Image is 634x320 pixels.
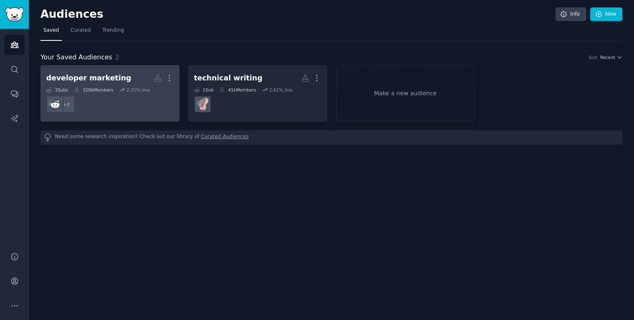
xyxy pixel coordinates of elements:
div: + 2 [58,96,75,113]
div: 2.25 % /mo [126,87,150,93]
button: Recent [600,54,622,60]
div: 3 Sub s [46,87,68,93]
div: 320k Members [74,87,114,93]
a: Saved [40,24,62,41]
span: Recent [600,54,615,60]
span: Your Saved Audiences [40,52,112,63]
a: New [590,7,622,21]
span: Curated [71,27,91,34]
a: Curated [68,24,94,41]
div: 1 Sub [194,87,214,93]
div: Sort [589,54,598,60]
img: GummySearch logo [5,7,24,22]
a: technical writing1Sub41kMembers2.61% /motechnicalwriting [188,65,327,122]
div: technical writing [194,73,263,83]
div: 41k Members [219,87,256,93]
a: Make a new audience [336,65,475,122]
a: Info [556,7,586,21]
a: Trending [99,24,127,41]
h2: Audiences [40,8,556,21]
span: Saved [43,27,59,34]
span: 2 [115,53,119,61]
div: Need some research inspiration? Check out our library of [40,130,622,145]
span: Trending [102,27,124,34]
div: developer marketing [46,73,131,83]
img: amazonecho [49,98,62,111]
a: developer marketing3Subs320kMembers2.25% /mo+2amazonecho [40,65,180,122]
a: Curated Audiences [201,133,249,142]
div: 2.61 % /mo [269,87,293,93]
img: technicalwriting [196,98,209,111]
